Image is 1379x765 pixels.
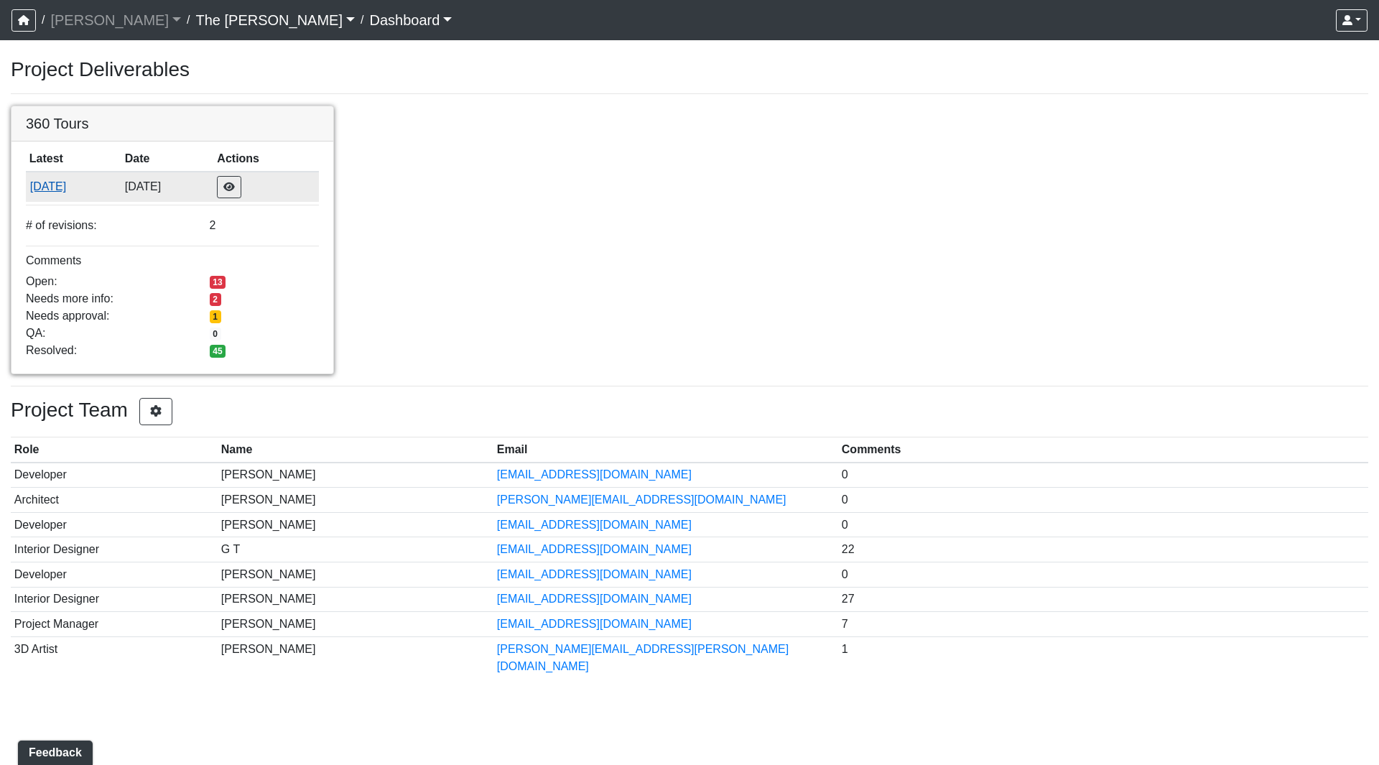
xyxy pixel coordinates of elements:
td: Architect [11,488,218,513]
td: 27 [838,587,1368,612]
a: [EMAIL_ADDRESS][DOMAIN_NAME] [497,519,692,531]
td: [PERSON_NAME] [218,488,493,513]
span: / [36,6,50,34]
th: Email [493,437,838,463]
td: Interior Designer [11,587,218,612]
a: The [PERSON_NAME] [195,6,355,34]
td: Interior Designer [11,537,218,562]
td: 0 [838,562,1368,587]
a: [EMAIL_ADDRESS][DOMAIN_NAME] [497,543,692,555]
th: Comments [838,437,1368,463]
a: [PERSON_NAME] [50,6,181,34]
td: [PERSON_NAME] [218,636,493,678]
h3: Project Deliverables [11,57,1368,82]
button: [DATE] [29,177,118,196]
th: Name [218,437,493,463]
a: [PERSON_NAME][EMAIL_ADDRESS][DOMAIN_NAME] [497,493,786,506]
a: [EMAIL_ADDRESS][DOMAIN_NAME] [497,618,692,630]
td: Developer [11,463,218,488]
td: [PERSON_NAME] [218,587,493,612]
a: [EMAIL_ADDRESS][DOMAIN_NAME] [497,593,692,605]
td: Project Manager [11,612,218,637]
td: 3D Artist [11,636,218,678]
td: 1 [838,636,1368,678]
iframe: Ybug feedback widget [11,736,96,765]
span: / [181,6,195,34]
td: Developer [11,512,218,537]
td: 7 [838,612,1368,637]
td: 0 [838,488,1368,513]
td: [PERSON_NAME] [218,463,493,488]
a: Dashboard [370,6,452,34]
td: G T [218,537,493,562]
a: [PERSON_NAME][EMAIL_ADDRESS][PERSON_NAME][DOMAIN_NAME] [497,643,789,672]
th: Role [11,437,218,463]
span: / [355,6,369,34]
td: 22 [838,537,1368,562]
td: Developer [11,562,218,587]
a: [EMAIL_ADDRESS][DOMAIN_NAME] [497,468,692,481]
td: [PERSON_NAME] [218,562,493,587]
td: od3WAbQcjwQuaRrJwjQuUx [26,172,121,202]
td: [PERSON_NAME] [218,512,493,537]
td: 0 [838,512,1368,537]
h3: Project Team [11,398,1368,425]
a: [EMAIL_ADDRESS][DOMAIN_NAME] [497,568,692,580]
td: [PERSON_NAME] [218,612,493,637]
td: 0 [838,463,1368,488]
